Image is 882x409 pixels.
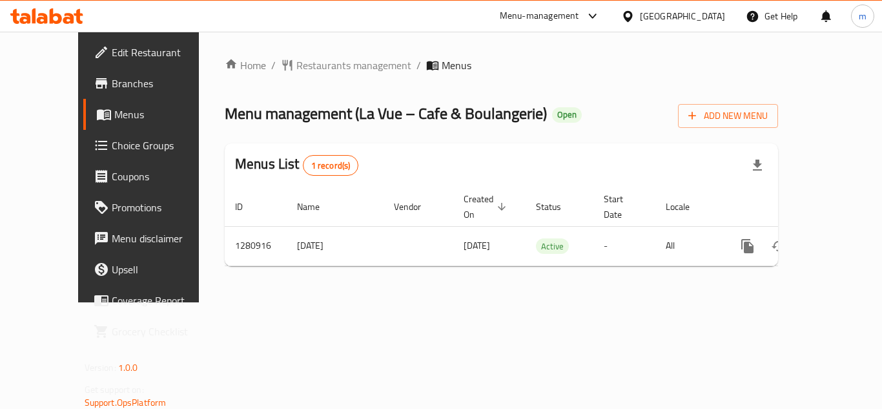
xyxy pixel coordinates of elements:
[442,58,471,73] span: Menus
[296,58,411,73] span: Restaurants management
[536,238,569,254] div: Active
[114,107,215,122] span: Menus
[303,160,358,172] span: 1 record(s)
[742,150,773,181] div: Export file
[500,8,579,24] div: Menu-management
[85,359,116,376] span: Version:
[225,99,547,128] span: Menu management ( La Vue – Cafe & Boulangerie )
[83,68,225,99] a: Branches
[287,226,384,266] td: [DATE]
[394,199,438,215] span: Vendor
[112,231,215,246] span: Menu disclaimer
[112,76,215,91] span: Branches
[678,104,778,128] button: Add New Menu
[655,226,722,266] td: All
[83,223,225,254] a: Menu disclaimer
[640,9,725,23] div: [GEOGRAPHIC_DATA]
[604,191,640,222] span: Start Date
[83,99,225,130] a: Menus
[225,226,287,266] td: 1280916
[112,169,215,184] span: Coupons
[416,58,421,73] li: /
[593,226,655,266] td: -
[859,9,867,23] span: m
[271,58,276,73] li: /
[83,161,225,192] a: Coupons
[112,324,215,339] span: Grocery Checklist
[112,262,215,277] span: Upsell
[83,37,225,68] a: Edit Restaurant
[225,58,266,73] a: Home
[297,199,336,215] span: Name
[666,199,706,215] span: Locale
[464,237,490,254] span: [DATE]
[722,187,867,227] th: Actions
[85,381,144,398] span: Get support on:
[225,58,778,73] nav: breadcrumb
[552,107,582,123] div: Open
[464,191,510,222] span: Created On
[235,199,260,215] span: ID
[763,231,794,262] button: Change Status
[83,285,225,316] a: Coverage Report
[536,239,569,254] span: Active
[83,316,225,347] a: Grocery Checklist
[732,231,763,262] button: more
[235,154,358,176] h2: Menus List
[303,155,359,176] div: Total records count
[83,192,225,223] a: Promotions
[112,138,215,153] span: Choice Groups
[112,293,215,308] span: Coverage Report
[225,187,867,266] table: enhanced table
[688,108,768,124] span: Add New Menu
[83,254,225,285] a: Upsell
[112,200,215,215] span: Promotions
[112,45,215,60] span: Edit Restaurant
[536,199,578,215] span: Status
[281,58,411,73] a: Restaurants management
[552,109,582,120] span: Open
[118,359,138,376] span: 1.0.0
[83,130,225,161] a: Choice Groups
